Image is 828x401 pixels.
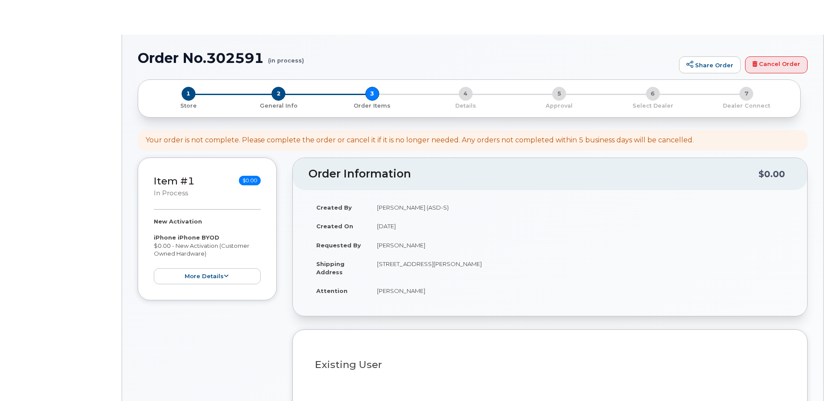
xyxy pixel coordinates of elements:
strong: Requested By [316,242,361,249]
a: 1 Store [145,101,232,110]
div: $0.00 [758,166,785,182]
strong: New Activation [154,218,202,225]
p: Store [149,102,228,110]
strong: Created By [316,204,352,211]
strong: iPhone iPhone BYOD [154,234,219,241]
h2: Order Information [308,168,758,180]
span: $0.00 [239,176,261,185]
a: Item #1 [154,175,195,187]
a: Cancel Order [745,56,808,74]
a: 2 General Info [232,101,325,110]
strong: Shipping Address [316,260,344,276]
p: General Info [235,102,321,110]
small: in process [154,189,188,197]
strong: Attention [316,287,348,294]
td: [PERSON_NAME] (ASD-S) [369,198,792,217]
button: more details [154,268,261,284]
div: $0.00 - New Activation (Customer Owned Hardware) [154,217,261,284]
span: 1 [182,87,195,101]
a: Share Order [679,56,741,74]
h3: Existing User [315,359,785,370]
td: [STREET_ADDRESS][PERSON_NAME] [369,254,792,281]
strong: Created On [316,223,353,230]
h1: Order No.302591 [138,50,675,66]
td: [DATE] [369,217,792,236]
td: [PERSON_NAME] [369,281,792,300]
div: Your order is not complete. Please complete the order or cancel it if it is no longer needed. Any... [146,135,694,145]
span: 2 [272,87,285,101]
td: [PERSON_NAME] [369,236,792,255]
small: (in process) [268,50,304,64]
